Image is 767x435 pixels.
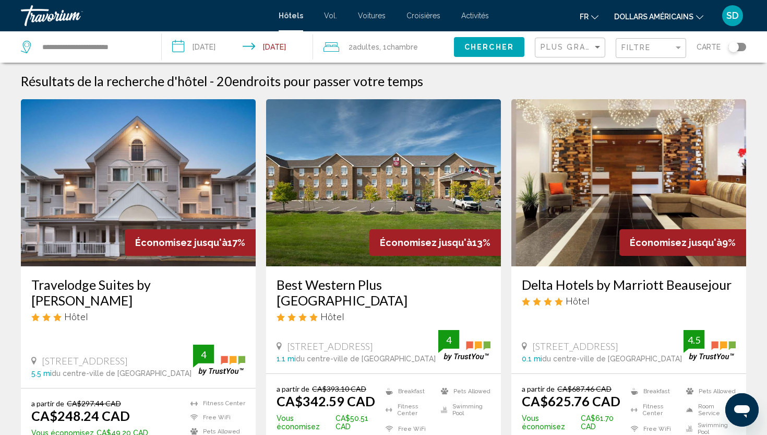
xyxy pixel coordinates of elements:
h2: 20 [217,73,423,89]
img: Hotel image [511,99,746,266]
div: 17% [125,229,256,256]
a: Vol. [324,11,337,20]
span: [STREET_ADDRESS] [532,340,618,352]
span: [STREET_ADDRESS] [42,355,128,367]
del: CA$687.46 CAD [557,384,612,393]
button: Toggle map [721,42,746,52]
button: Filter [616,38,686,59]
span: endroits pour passer votre temps [232,73,423,89]
button: Changer de langue [580,9,598,24]
div: 4.5 [684,334,704,346]
li: Pets Allowed [436,384,490,398]
span: Économisez jusqu'à [135,237,227,248]
li: Pets Allowed [681,384,736,398]
div: 3 star Hotel [31,311,245,322]
li: Swimming Pool [436,403,490,417]
span: 2 [349,40,379,54]
span: Vous économisez [522,414,578,431]
span: du centre-ville de [GEOGRAPHIC_DATA] [296,355,436,363]
p: CA$50.51 CAD [277,414,380,431]
span: [STREET_ADDRESS] [287,340,373,352]
button: Chercher [454,37,524,56]
a: Voitures [358,11,386,20]
del: CA$393.10 CAD [312,384,366,393]
button: Menu utilisateur [719,5,746,27]
font: fr [580,13,589,21]
span: Économisez jusqu'à [630,237,722,248]
a: Travelodge Suites by [PERSON_NAME] [31,277,245,308]
div: 4 star Hotel [277,311,490,322]
li: Breakfast [626,384,680,398]
div: 4 [438,334,459,346]
button: Travelers: 2 adults, 0 children [313,31,454,63]
iframe: Bouton de lancement de la fenêtre de messagerie [725,393,759,427]
span: Filtre [621,43,651,52]
div: 13% [369,229,501,256]
font: dollars américains [614,13,693,21]
li: Free WiFi [185,413,245,422]
span: Hôtel [320,311,344,322]
p: CA$61.70 CAD [522,414,626,431]
img: Hotel image [266,99,501,266]
div: 9% [619,229,746,256]
span: Chambre [387,43,418,51]
button: Check-in date: Nov 28, 2025 Check-out date: Nov 30, 2025 [162,31,313,63]
del: CA$297.44 CAD [67,399,121,408]
img: trustyou-badge.svg [684,330,736,361]
span: - [210,73,214,89]
span: 1.1 mi [277,355,296,363]
img: trustyou-badge.svg [193,345,245,375]
img: trustyou-badge.svg [438,330,490,361]
span: 0.1 mi [522,355,542,363]
ins: CA$342.59 CAD [277,393,375,409]
span: Carte [697,40,721,54]
span: Vous économisez [277,414,333,431]
a: Travorium [21,5,268,26]
font: SD [726,10,739,21]
a: Hôtels [279,11,303,20]
span: Hôtel [566,295,590,307]
div: 4 star Hotel [522,295,736,307]
img: Hotel image [21,99,256,266]
li: Room Service [681,403,736,417]
li: Fitness Center [380,403,435,417]
span: a partir de [31,399,64,408]
a: Best Western Plus [GEOGRAPHIC_DATA] [277,277,490,308]
span: Adultes [353,43,379,51]
span: 5.5 mi [31,369,52,378]
a: Croisières [406,11,440,20]
span: , 1 [379,40,418,54]
span: Économisez jusqu'à [380,237,472,248]
li: Breakfast [380,384,435,398]
span: Plus grandes économies [541,43,665,51]
li: Fitness Center [626,403,680,417]
span: du centre-ville de [GEOGRAPHIC_DATA] [52,369,191,378]
span: a partir de [522,384,555,393]
button: Changer de devise [614,9,703,24]
h1: Résultats de la recherche d'hôtel [21,73,207,89]
span: Hôtel [64,311,88,322]
mat-select: Sort by [541,43,602,52]
a: Activités [461,11,489,20]
span: Chercher [464,43,514,52]
ins: CA$248.24 CAD [31,408,130,424]
span: a partir de [277,384,309,393]
ins: CA$625.76 CAD [522,393,620,409]
li: Fitness Center [185,399,245,408]
a: Delta Hotels by Marriott Beausejour [522,277,736,292]
div: 4 [193,348,214,361]
span: du centre-ville de [GEOGRAPHIC_DATA] [542,355,682,363]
